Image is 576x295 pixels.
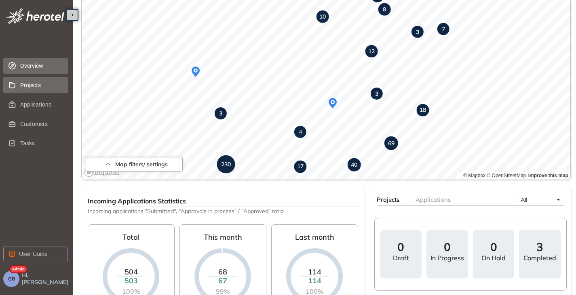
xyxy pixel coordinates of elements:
[294,161,306,173] div: Map marker
[299,128,302,136] strong: 4
[416,196,451,203] span: Applications
[420,107,426,114] strong: 18
[6,8,64,24] img: logo
[8,276,15,282] span: GB
[20,96,61,113] span: Applications
[351,161,357,168] strong: 40
[442,25,445,33] strong: 7
[188,65,203,79] div: Map marker
[416,104,429,117] div: Map marker
[20,77,61,93] span: Projects
[86,157,183,172] button: Map filters/ settings
[209,276,237,285] div: 67
[371,88,383,100] div: Map marker
[348,158,361,172] div: Map marker
[20,116,61,132] span: Customers
[115,161,168,168] span: Map filters/ settings
[523,254,556,262] div: Completed
[221,161,231,168] strong: 230
[316,10,329,23] div: Map marker
[430,254,464,262] div: In progress
[300,276,329,285] div: 114
[3,247,68,261] button: User Guide
[388,140,395,147] strong: 69
[84,168,120,177] a: Mapbox logo
[21,272,70,286] span: Hi, [PERSON_NAME]
[368,48,375,55] strong: 12
[411,26,424,38] div: Map marker
[416,28,419,36] strong: 3
[122,230,139,248] div: Total
[215,107,227,119] div: Map marker
[300,287,329,295] div: 100%
[204,230,242,248] div: This month
[521,196,527,203] span: All
[294,126,306,138] div: Map marker
[377,196,399,203] span: Projects
[117,267,145,276] div: 504
[528,173,568,178] a: Improve this map
[20,58,61,74] span: Overview
[300,267,329,276] div: 114
[490,241,497,253] span: 0
[325,96,340,111] div: Map marker
[209,287,237,295] div: 99%
[481,254,506,262] div: On hold
[384,136,398,150] div: Map marker
[209,267,237,276] div: 68
[393,254,409,262] div: draft
[219,110,222,117] strong: 3
[295,230,334,248] div: Last month
[378,3,391,16] div: Map marker
[319,13,326,20] strong: 10
[375,90,378,97] strong: 3
[88,207,358,215] span: Incoming applications "Submitted", "Approvals in process" / "Approved" ratio
[88,197,186,205] span: Incoming Applications Statistics
[444,241,451,253] span: 0
[397,241,404,253] span: 0
[463,173,485,178] a: Mapbox
[117,276,145,285] div: 503
[3,271,19,287] button: GB
[297,163,304,170] strong: 17
[487,173,526,178] a: OpenStreetMap
[536,241,543,253] span: 3
[20,135,61,151] span: Tasks
[383,6,386,13] strong: 8
[117,287,145,295] div: 100%
[437,23,449,35] div: Map marker
[19,249,48,258] span: User Guide
[217,155,235,174] div: Map marker
[365,45,378,58] div: Map marker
